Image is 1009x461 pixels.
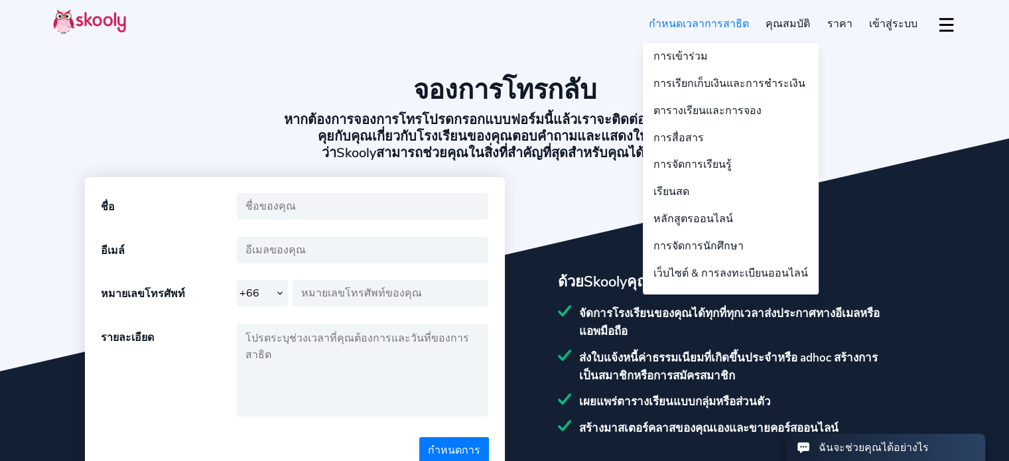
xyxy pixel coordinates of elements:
[101,324,237,421] div: รายละเอียด
[643,151,819,178] a: การจัดการเรียนรู้
[643,70,819,98] a: การเรียกเก็บเงินและการชำระเงิน
[640,12,758,35] a: กำหนดเวลาการสาธิต
[237,237,489,263] input: อีเมลของคุณ
[558,270,925,293] div: ด้วย คุณสามารถ:
[643,98,819,125] a: ตารางเรียนและการจอง
[558,392,925,410] div: เผยแพร่ตารางเรียนแบบกลุ่มหรือส่วนตัว
[558,419,925,436] div: สร้างมาสเตอร์คลาสของคุณเองและขายคอร์สออนไลน์
[869,17,917,31] span: เข้าสู่ระบบ
[827,17,852,31] span: ราคา
[643,233,819,260] a: การจัดการนักศึกษา
[53,74,956,106] h1: จองการโทรกลับ
[819,12,861,35] a: ราคา
[293,280,489,306] input: หมายเลขโทรศัพท์ของคุณ
[558,304,925,340] div: จัดการโรงเรียนของคุณได้ทุกที่ทุกเวลาส่งประกาศทางอีเมลหรือแอพมือถือ
[757,12,819,35] a: คุณสมบัติ
[101,193,237,220] div: ชื่อ
[279,111,730,161] h2: หากต้องการจองการโทรโปรดกรอกแบบฟอร์มนี้แล้วเราจะติดต่อกลับ เราจะพูดคุยกับคุณเกี่ยวกับโรงเรียนของคุ...
[336,144,376,162] span: Skooly
[643,260,819,287] a: เว็บไซต์ & การลงทะเบียนออนไลน์
[643,178,819,206] a: เรียนสด
[558,348,925,384] div: ส่งใบแจ้งหนี้ค่าธรรมเนียมที่เกิดขึ้นประจำหรือ adhoc สร้างการเป็นสมาชิกหรือการสมัครสมาชิก
[584,272,627,292] span: Skooly
[101,280,237,306] div: หมายเลขโทรศัพท์
[860,12,926,35] a: เข้าสู่ระบบ
[643,43,819,70] a: การเข้าร่วม
[53,9,126,34] img: Skooly
[101,237,237,263] div: อีเมล์
[643,206,819,233] a: หลักสูตรออนไลน์
[643,125,819,152] a: การสื่อสาร
[937,9,956,40] button: dropdown menu
[237,193,489,220] input: ชื่อของคุณ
